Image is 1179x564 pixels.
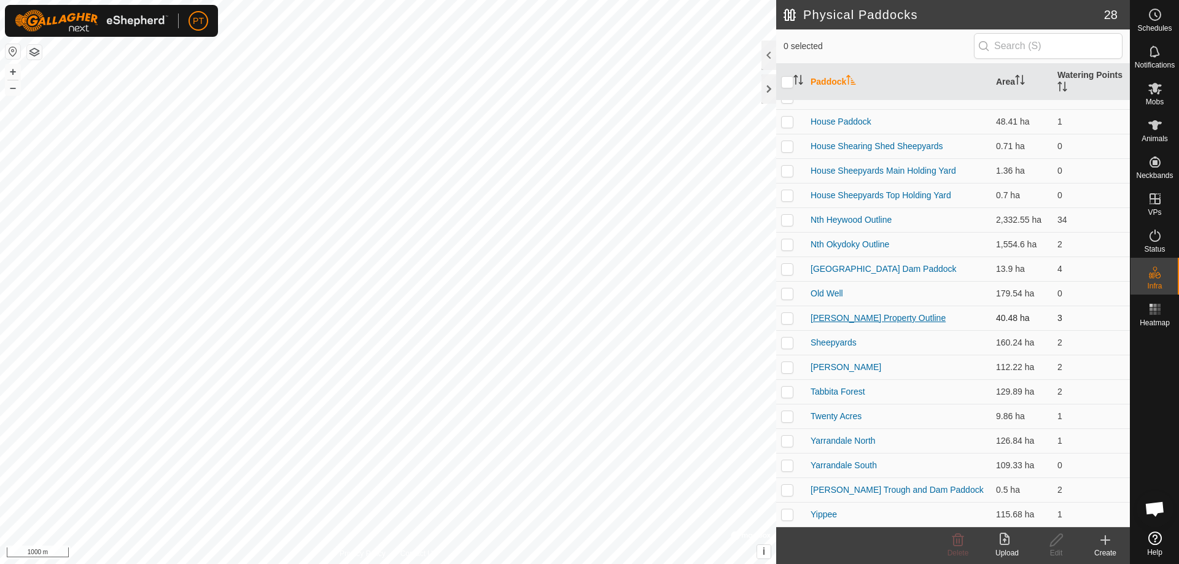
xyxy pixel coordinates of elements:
[811,362,881,372] a: [PERSON_NAME]
[991,404,1053,428] td: 9.86 ha
[991,134,1053,158] td: 0.71 ha
[784,40,974,53] span: 0 selected
[763,546,765,557] span: i
[1053,158,1130,183] td: 0
[1053,109,1130,134] td: 1
[991,158,1053,183] td: 1.36 ha
[991,306,1053,330] td: 40.48 ha
[6,44,20,59] button: Reset Map
[947,549,969,557] span: Delete
[806,64,991,101] th: Paddock
[1053,232,1130,257] td: 2
[991,355,1053,379] td: 112.22 ha
[991,183,1053,207] td: 0.7 ha
[811,485,984,495] a: [PERSON_NAME] Trough and Dam Paddock
[1053,355,1130,379] td: 2
[1053,257,1130,281] td: 4
[1032,547,1081,558] div: Edit
[1053,183,1130,207] td: 0
[793,77,803,87] p-sorticon: Activate to sort
[1147,549,1162,556] span: Help
[1053,134,1130,158] td: 0
[1053,502,1130,527] td: 1
[811,338,857,347] a: Sheepyards
[811,92,852,102] a: Horseshoe
[846,77,856,87] p-sorticon: Activate to sort
[811,141,943,151] a: House Shearing Shed Sheepyards
[811,264,957,274] a: [GEOGRAPHIC_DATA] Dam Paddock
[757,545,771,558] button: i
[1015,77,1025,87] p-sorticon: Activate to sort
[991,477,1053,502] td: 0.5 ha
[811,387,865,396] a: Tabbita Forest
[1142,135,1168,142] span: Animals
[193,15,204,28] span: PT
[811,436,876,446] a: Yarrandale North
[991,109,1053,134] td: 48.41 ha
[1137,25,1172,32] span: Schedules
[1053,404,1130,428] td: 1
[1137,490,1173,527] div: Open chat
[27,45,42,60] button: Map Layers
[400,548,437,559] a: Contact Us
[6,80,20,95] button: –
[1148,209,1161,216] span: VPs
[811,166,956,176] a: House Sheepyards Main Holding Yard
[811,411,862,421] a: Twenty Acres
[974,33,1123,59] input: Search (S)
[991,232,1053,257] td: 1,554.6 ha
[1053,330,1130,355] td: 2
[1135,61,1175,69] span: Notifications
[1136,172,1173,179] span: Neckbands
[1144,245,1165,253] span: Status
[991,428,1053,453] td: 126.84 ha
[1053,453,1130,477] td: 0
[811,313,946,323] a: [PERSON_NAME] Property Outline
[811,509,837,519] a: Yippee
[1130,527,1179,561] a: Help
[1053,306,1130,330] td: 3
[982,547,1032,558] div: Upload
[991,257,1053,281] td: 13.9 ha
[991,453,1053,477] td: 109.33 ha
[991,379,1053,404] td: 129.89 ha
[1081,547,1130,558] div: Create
[1057,83,1067,93] p-sorticon: Activate to sort
[1146,98,1164,106] span: Mobs
[991,281,1053,306] td: 179.54 ha
[1147,282,1162,290] span: Infra
[1053,428,1130,453] td: 1
[991,207,1053,232] td: 2,332.55 ha
[811,215,892,225] a: Nth Heywood Outline
[991,64,1053,101] th: Area
[811,117,871,126] a: House Paddock
[6,64,20,79] button: +
[15,10,168,32] img: Gallagher Logo
[991,330,1053,355] td: 160.24 ha
[340,548,386,559] a: Privacy Policy
[1140,319,1170,326] span: Heatmap
[1053,477,1130,502] td: 2
[811,239,889,249] a: Nth Okydoky Outline
[811,288,843,298] a: Old Well
[991,502,1053,527] td: 115.68 ha
[811,460,877,470] a: Yarrandale South
[1053,64,1130,101] th: Watering Points
[1053,207,1130,232] td: 34
[811,190,951,200] a: House Sheepyards Top Holding Yard
[1053,281,1130,306] td: 0
[1053,379,1130,404] td: 2
[784,7,1104,22] h2: Physical Paddocks
[1104,6,1118,24] span: 28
